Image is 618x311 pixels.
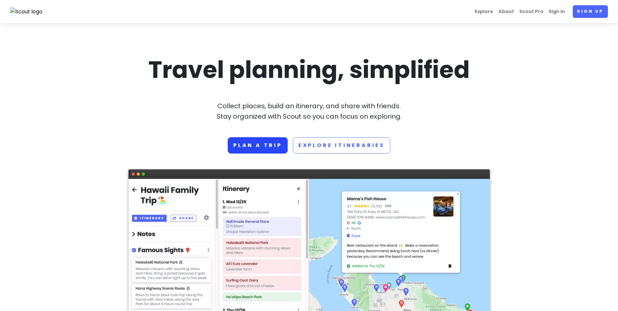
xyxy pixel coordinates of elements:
a: About [496,5,517,18]
img: Scout logo [10,7,43,16]
a: Scout Pro [517,5,546,18]
p: Collect places, build an itinerary, and share with friends. Stay organized with Scout so you can ... [128,101,490,122]
a: Explore [472,5,496,18]
a: Explore Itineraries [293,137,390,154]
a: Plan a trip [228,137,288,154]
a: Sign up [573,5,608,18]
h1: Travel planning, simplified [128,54,490,85]
a: Sign in [546,5,568,18]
